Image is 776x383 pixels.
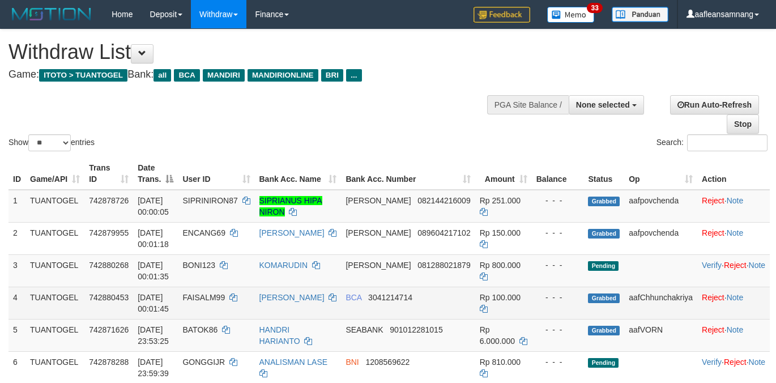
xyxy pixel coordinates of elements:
th: Status [583,158,624,190]
div: PGA Site Balance / [487,95,569,114]
td: TUANTOGEL [25,319,84,351]
span: Copy 082144216009 to clipboard [417,196,470,205]
span: all [154,69,171,82]
td: TUANTOGEL [25,222,84,254]
a: KOMARUDIN [259,261,308,270]
th: Amount: activate to sort column ascending [475,158,532,190]
div: - - - [536,292,579,303]
h4: Game: Bank: [8,69,506,80]
span: 742878288 [89,358,129,367]
span: [DATE] 23:59:39 [138,358,169,378]
a: ANALISMAN LASE [259,358,328,367]
label: Show entries [8,134,95,151]
th: Balance [532,158,584,190]
div: - - - [536,195,579,206]
span: Copy 1208569622 to clipboard [365,358,410,367]
th: Bank Acc. Name: activate to sort column ascending [255,158,342,190]
span: Rp 251.000 [480,196,521,205]
a: Reject [724,261,747,270]
input: Search: [687,134,768,151]
a: Run Auto-Refresh [670,95,759,114]
a: Reject [702,293,724,302]
span: Rp 800.000 [480,261,521,270]
img: Button%20Memo.svg [547,7,595,23]
a: Note [749,358,766,367]
td: aafVORN [624,319,697,351]
span: BCA [174,69,199,82]
a: Note [727,228,744,237]
td: 4 [8,287,25,319]
a: Note [749,261,766,270]
span: Copy 901012281015 to clipboard [390,325,442,334]
td: · [697,190,770,223]
td: TUANTOGEL [25,254,84,287]
span: Rp 6.000.000 [480,325,515,346]
span: MANDIRI [203,69,245,82]
span: 742878726 [89,196,129,205]
span: Grabbed [588,326,620,335]
a: [PERSON_NAME] [259,228,325,237]
span: None selected [576,100,630,109]
td: · [697,222,770,254]
span: BCA [346,293,361,302]
span: Rp 810.000 [480,358,521,367]
a: SIPRIANUS HIPA NIRON [259,196,322,216]
a: HANDRI HARIANTO [259,325,300,346]
span: [PERSON_NAME] [346,261,411,270]
td: 2 [8,222,25,254]
span: GONGGIJR [182,358,225,367]
span: ITOTO > TUANTOGEL [39,69,127,82]
span: Copy 089604217102 to clipboard [417,228,470,237]
span: 742880268 [89,261,129,270]
span: ... [346,69,361,82]
span: BATOK86 [182,325,218,334]
a: Stop [727,114,759,134]
a: Reject [702,325,724,334]
span: Pending [588,261,619,271]
span: BNI [346,358,359,367]
th: Action [697,158,770,190]
span: ENCANG69 [182,228,225,237]
select: Showentries [28,134,71,151]
span: [DATE] 00:01:45 [138,293,169,313]
td: TUANTOGEL [25,287,84,319]
button: None selected [569,95,644,114]
span: Pending [588,358,619,368]
td: · [697,287,770,319]
td: aafpovchenda [624,190,697,223]
span: [PERSON_NAME] [346,196,411,205]
div: - - - [536,324,579,335]
span: SIPRINIRON87 [182,196,237,205]
span: 742880453 [89,293,129,302]
th: Trans ID: activate to sort column ascending [84,158,133,190]
h1: Withdraw List [8,41,506,63]
span: 33 [587,3,602,13]
span: Copy 3041214714 to clipboard [368,293,412,302]
span: Rp 100.000 [480,293,521,302]
td: 3 [8,254,25,287]
a: Verify [702,261,722,270]
span: Grabbed [588,229,620,239]
span: MANDIRIONLINE [248,69,318,82]
span: SEABANK [346,325,383,334]
a: Reject [724,358,747,367]
th: User ID: activate to sort column ascending [178,158,254,190]
td: · [697,319,770,351]
span: BRI [321,69,343,82]
span: [DATE] 23:53:25 [138,325,169,346]
span: [PERSON_NAME] [346,228,411,237]
img: Feedback.jpg [474,7,530,23]
span: Grabbed [588,293,620,303]
span: [DATE] 00:01:18 [138,228,169,249]
div: - - - [536,356,579,368]
td: 5 [8,319,25,351]
th: Op: activate to sort column ascending [624,158,697,190]
th: Date Trans.: activate to sort column descending [133,158,178,190]
td: aafChhunchakriya [624,287,697,319]
a: Note [727,196,744,205]
th: ID [8,158,25,190]
div: - - - [536,227,579,239]
a: Reject [702,196,724,205]
span: FAISALM99 [182,293,225,302]
span: Copy 081288021879 to clipboard [417,261,470,270]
